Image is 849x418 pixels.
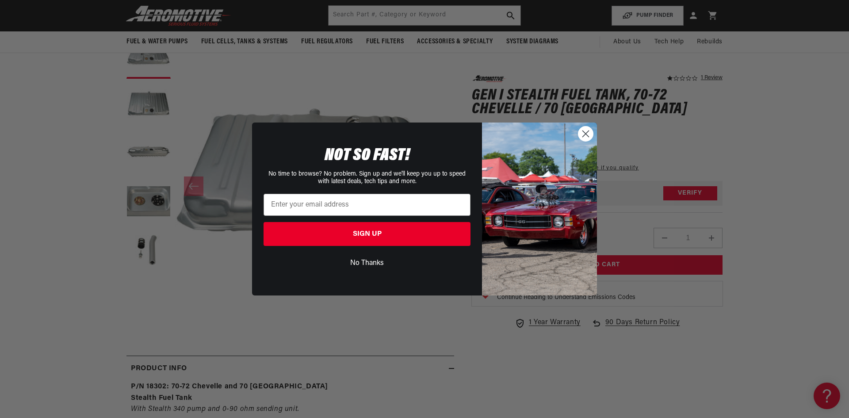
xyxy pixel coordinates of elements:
input: Enter your email address [264,194,470,216]
button: Close dialog [578,126,593,142]
span: No time to browse? No problem. Sign up and we'll keep you up to speed with latest deals, tech tip... [268,171,466,185]
span: NOT SO FAST! [325,147,410,165]
img: 85cdd541-2605-488b-b08c-a5ee7b438a35.jpeg [482,123,597,295]
button: No Thanks [264,255,470,272]
button: SIGN UP [264,222,470,246]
